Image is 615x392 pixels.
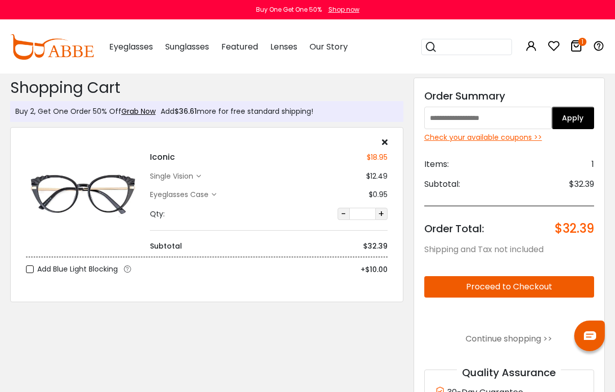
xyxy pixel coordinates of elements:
span: Items: [424,158,449,170]
span: $32.39 [569,178,594,190]
div: Shipping and Tax not included [424,243,594,256]
button: Proceed to Checkout [424,276,594,298]
div: Subtotal [150,241,182,252]
span: Featured [221,41,258,53]
div: Qty: [150,209,165,219]
img: Iconic [26,166,140,223]
span: Our Story [310,41,348,53]
span: Sunglasses [165,41,209,53]
span: Lenses [270,41,297,53]
img: chat [584,331,596,340]
div: Buy 2, Get One Order 50% Off [15,106,156,117]
button: + [375,208,388,220]
span: Subtotal: [424,178,460,190]
div: Add more for free standard shipping! [156,106,313,117]
div: Check your available coupons >> [424,132,594,143]
div: $18.95 [367,152,388,163]
span: Eyeglasses [109,41,153,53]
button: Apply [552,107,594,129]
span: Add Blue Light Blocking [37,263,118,276]
div: $32.39 [363,241,388,252]
span: $36.61 [174,106,197,116]
a: Continue shopping >> [466,333,552,345]
i: 1 [578,38,586,46]
iframe: PayPal [424,306,594,324]
h2: Shopping Cart [10,79,403,97]
a: Grab Now [121,106,156,116]
a: 1 [570,42,582,54]
span: +$10.00 [361,264,388,275]
div: $12.49 [366,171,388,182]
h4: Iconic [150,151,175,163]
div: Buy One Get One 50% [256,5,322,14]
div: Eyeglasses Case [150,189,212,200]
div: Shop now [328,5,360,14]
div: $0.95 [369,189,388,200]
img: abbeglasses.com [10,34,94,60]
span: 1 [592,158,594,170]
span: $32.39 [555,222,594,236]
span: Order Total: [424,222,484,236]
div: Order Summary [424,88,594,104]
span: Quality Assurance [457,365,561,380]
a: Shop now [323,5,360,14]
div: single vision [150,171,196,182]
button: - [338,208,350,220]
